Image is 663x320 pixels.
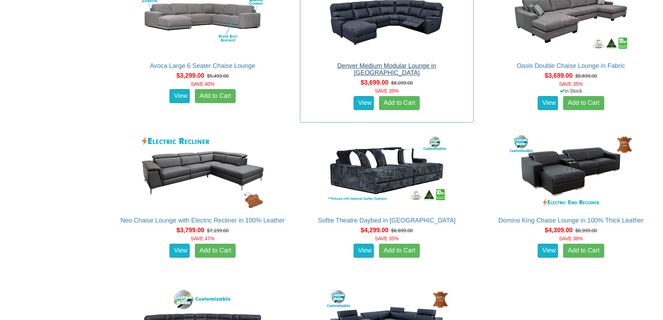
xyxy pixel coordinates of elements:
[575,73,597,79] del: $5,699.00
[545,72,573,79] span: $3,699.00
[169,89,190,103] a: View
[318,217,456,224] a: Softie Theatre Daybed in [GEOGRAPHIC_DATA]
[169,244,190,258] a: View
[498,217,644,224] a: Domino King Chaise Lounge in 100% Thick Leather
[337,62,436,76] a: Denver Medium Modular Lounge in [GEOGRAPHIC_DATA]
[324,133,449,210] img: Softie Theatre Daybed in Fabric
[538,96,558,110] a: View
[361,79,388,86] span: $3,699.00
[538,244,558,258] a: View
[379,96,420,110] a: Add to Cart
[140,133,265,210] img: Neo Chaise Lounge with Electric Recliner in 100% Leather
[559,81,583,87] font: SAVE 35%
[361,227,388,234] span: $4,299.00
[517,62,625,69] a: Oasis Double Chaise Lounge in Fabric
[207,228,229,233] del: $7,199.00
[375,88,398,94] font: SAVE 39%
[375,236,398,241] font: SAVE 35%
[559,236,583,241] font: SAVE 38%
[483,87,659,94] div: In Stock
[207,73,229,79] del: $5,499.00
[354,96,374,110] a: View
[545,227,573,234] span: $4,309.00
[563,96,604,110] a: Add to Cart
[354,244,374,258] a: View
[150,62,255,69] a: Avoca Large 6 Seater Chaise Lounge
[391,228,413,233] del: $6,699.00
[191,81,214,87] font: SAVE 40%
[195,244,236,258] a: Add to Cart
[508,133,633,210] img: Domino King Chaise Lounge in 100% Thick Leather
[191,236,214,241] font: SAVE 47%
[391,80,413,86] del: $6,099.00
[176,72,204,79] span: $3,299.00
[563,244,604,258] a: Add to Cart
[120,217,285,224] a: Neo Chaise Lounge with Electric Recliner in 100% Leather
[176,227,204,234] span: $3,799.00
[575,228,597,233] del: $6,999.00
[379,244,420,258] a: Add to Cart
[195,89,236,103] a: Add to Cart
